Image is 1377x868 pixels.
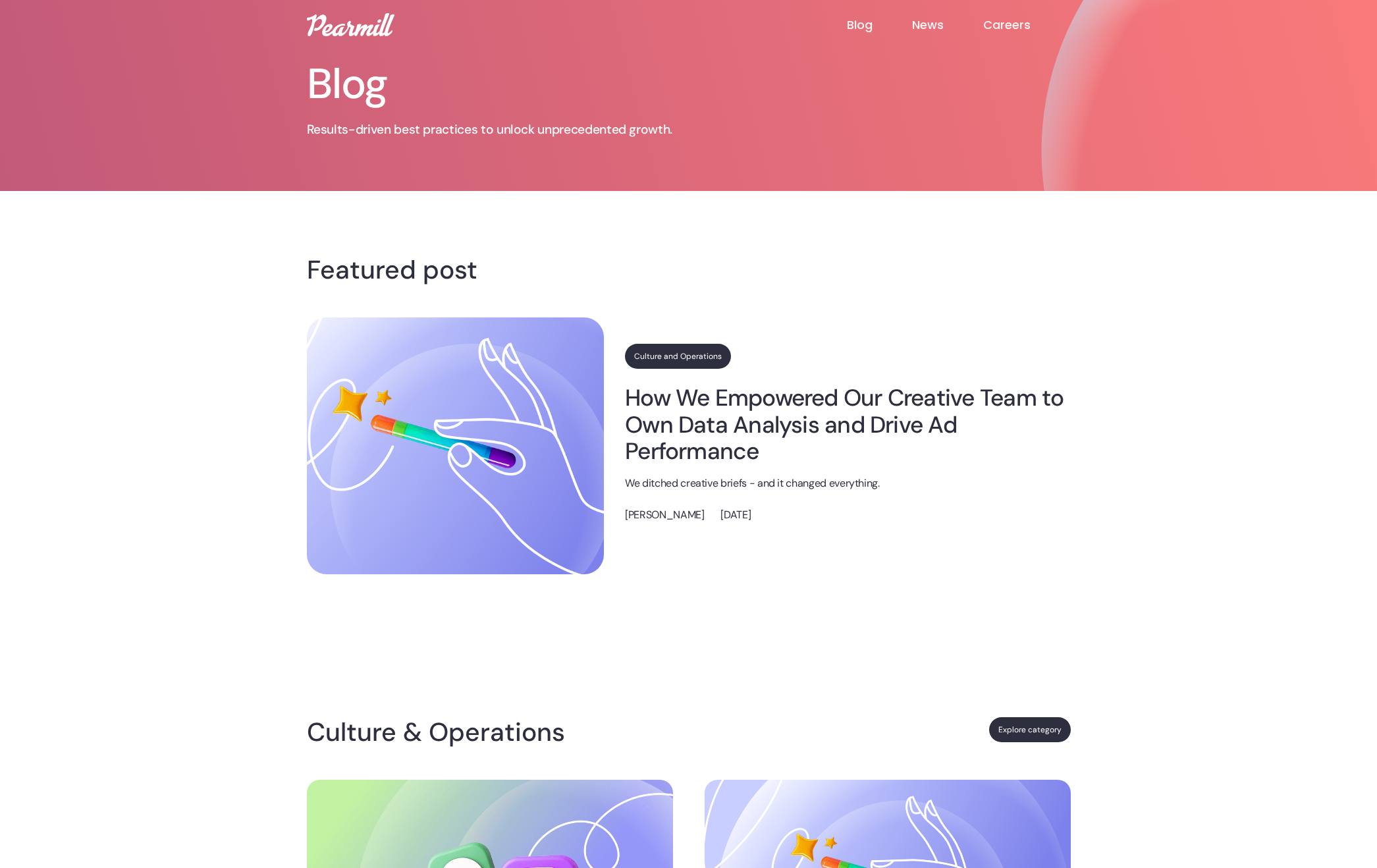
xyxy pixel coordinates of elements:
a: Culture and Operations [625,344,731,369]
p: Results-driven best practices to unlock unprecedented growth. [307,121,755,138]
a: Explore category [989,717,1071,742]
p: [PERSON_NAME] [625,507,704,524]
a: Careers [983,17,1070,33]
img: Pearmill logo [307,13,394,36]
h1: Blog [307,63,755,105]
p: We ditched creative briefs - and it changed everything. [625,475,1070,492]
h4: Culture & Operations [307,722,576,743]
a: How We Empowered Our Creative Team to Own Data Analysis and Drive Ad Performance [625,385,1070,464]
h4: Featured post [307,259,1071,281]
a: Blog [847,17,912,33]
a: News [912,17,983,33]
p: [DATE] [720,507,751,524]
